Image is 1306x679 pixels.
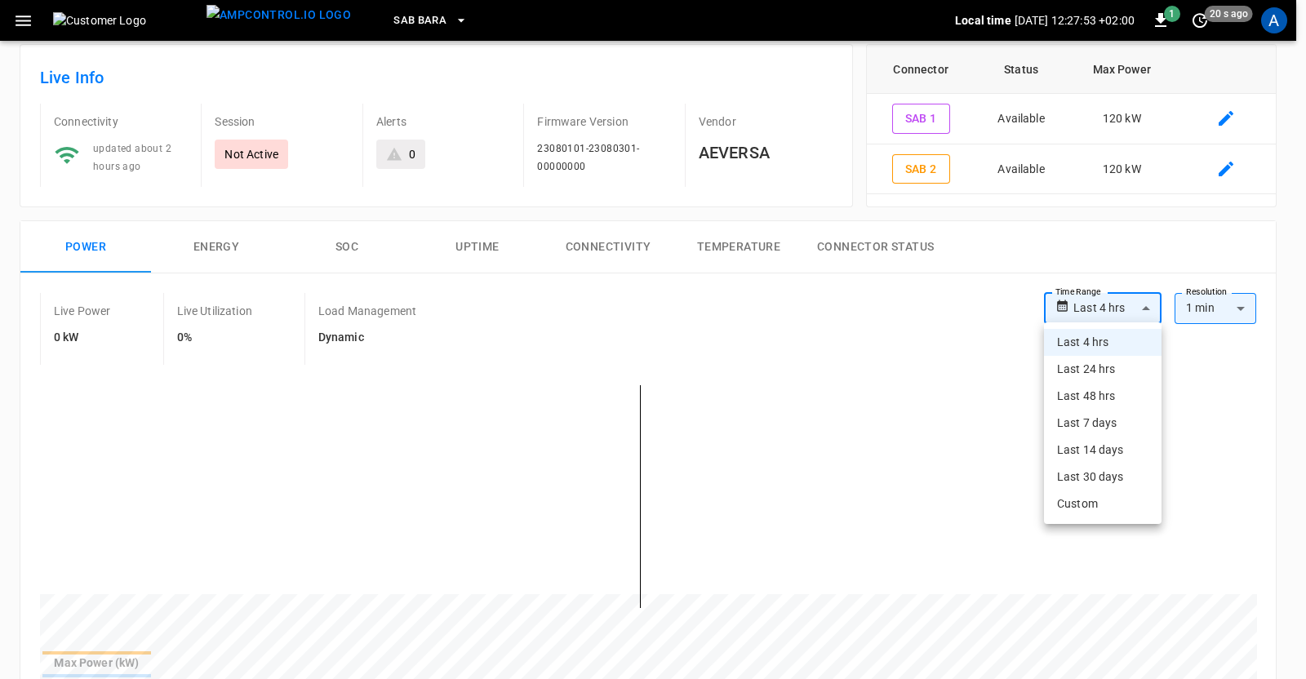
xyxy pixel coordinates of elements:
[1044,490,1162,517] li: Custom
[1044,410,1162,437] li: Last 7 days
[1044,329,1162,356] li: Last 4 hrs
[1044,383,1162,410] li: Last 48 hrs
[1044,464,1162,490] li: Last 30 days
[1044,356,1162,383] li: Last 24 hrs
[1044,437,1162,464] li: Last 14 days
